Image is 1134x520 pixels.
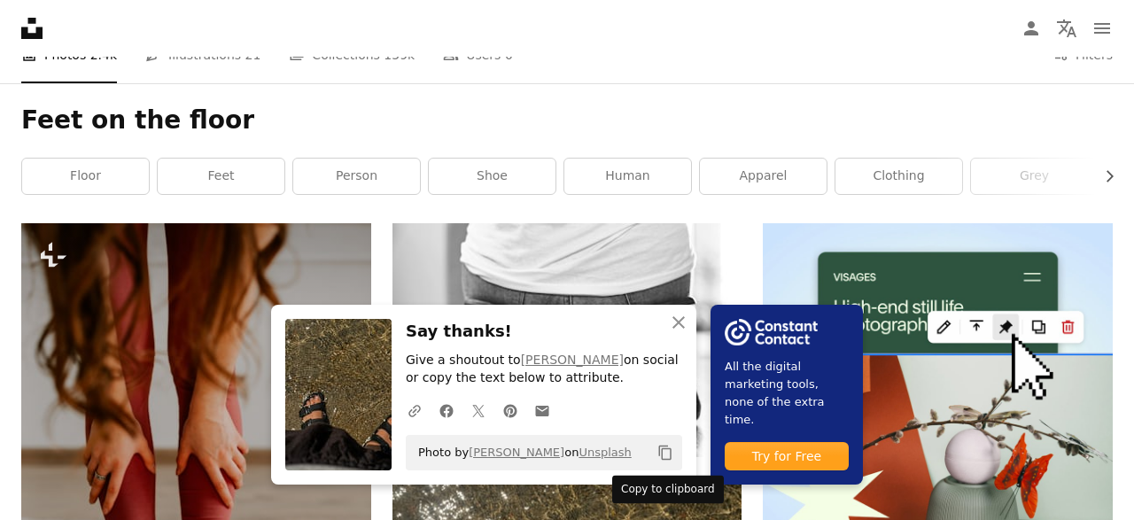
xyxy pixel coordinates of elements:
[700,159,827,194] a: apparel
[725,358,849,429] span: All the digital marketing tools, none of the extra time.
[21,18,43,39] a: Home — Unsplash
[392,223,742,456] img: grayscale photography of person sitting on stool
[462,392,494,428] a: Share on Twitter
[1049,11,1084,46] button: Language
[971,159,1098,194] a: grey
[725,442,849,470] div: Try for Free
[1093,159,1113,194] button: scroll list to the right
[406,319,682,345] h3: Say thanks!
[526,392,558,428] a: Share over email
[1084,11,1120,46] button: Menu
[22,159,149,194] a: floor
[725,319,818,345] img: file-1754318165549-24bf788d5b37
[521,353,624,367] a: [PERSON_NAME]
[406,352,682,387] p: Give a shoutout to on social or copy the text below to attribute.
[293,159,420,194] a: person
[21,477,371,493] a: a woman standing on top of a rug on top of a wooden floor
[21,105,1113,136] h1: Feet on the floor
[564,159,691,194] a: human
[469,446,564,459] a: [PERSON_NAME]
[612,476,724,504] div: Copy to clipboard
[494,392,526,428] a: Share on Pinterest
[650,438,680,468] button: Copy to clipboard
[711,305,863,485] a: All the digital marketing tools, none of the extra time.Try for Free
[579,446,631,459] a: Unsplash
[431,392,462,428] a: Share on Facebook
[158,159,284,194] a: feet
[409,439,632,467] span: Photo by on
[835,159,962,194] a: clothing
[1014,11,1049,46] a: Log in / Sign up
[429,159,555,194] a: shoe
